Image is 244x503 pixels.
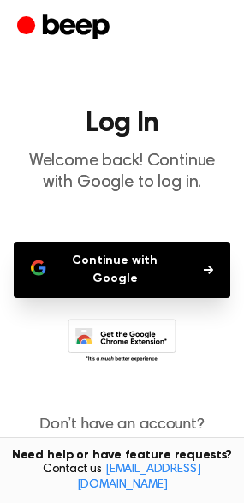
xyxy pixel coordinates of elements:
[17,11,114,45] a: Beep
[10,463,234,493] span: Contact us
[77,464,201,491] a: [EMAIL_ADDRESS][DOMAIN_NAME]
[14,110,230,137] h1: Log In
[14,151,230,194] p: Welcome back! Continue with Google to log in.
[14,414,230,460] p: Don’t have an account?
[14,242,230,298] button: Continue with Google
